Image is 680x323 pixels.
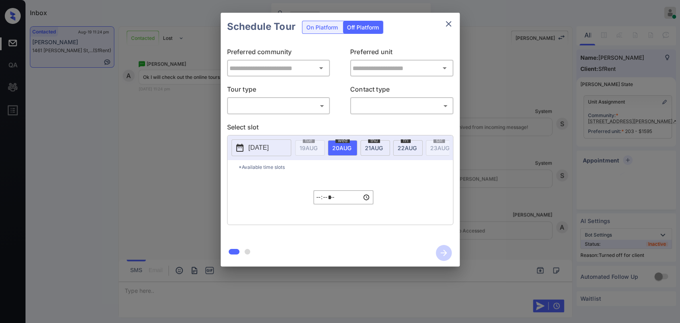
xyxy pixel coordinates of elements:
button: close [441,16,457,32]
p: Tour type [227,84,330,97]
span: 22 AUG [398,145,417,151]
p: *Available time slots [239,160,453,174]
span: fri [401,138,411,143]
button: Open [316,63,327,74]
div: date-select [393,140,423,156]
p: Select slot [227,122,453,135]
span: 20 AUG [332,145,351,151]
button: Open [439,63,450,74]
p: Preferred community [227,47,330,60]
button: [DATE] [231,139,291,156]
h2: Schedule Tour [221,13,302,41]
span: thu [368,138,380,143]
p: [DATE] [249,143,269,153]
p: Preferred unit [350,47,453,60]
div: date-select [328,140,357,156]
div: Off Platform [343,21,383,33]
div: On Platform [302,21,342,33]
span: 21 AUG [365,145,383,151]
p: Contact type [350,84,453,97]
span: wed [335,138,350,143]
div: date-select [361,140,390,156]
div: off-platform-time-select [314,174,373,221]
